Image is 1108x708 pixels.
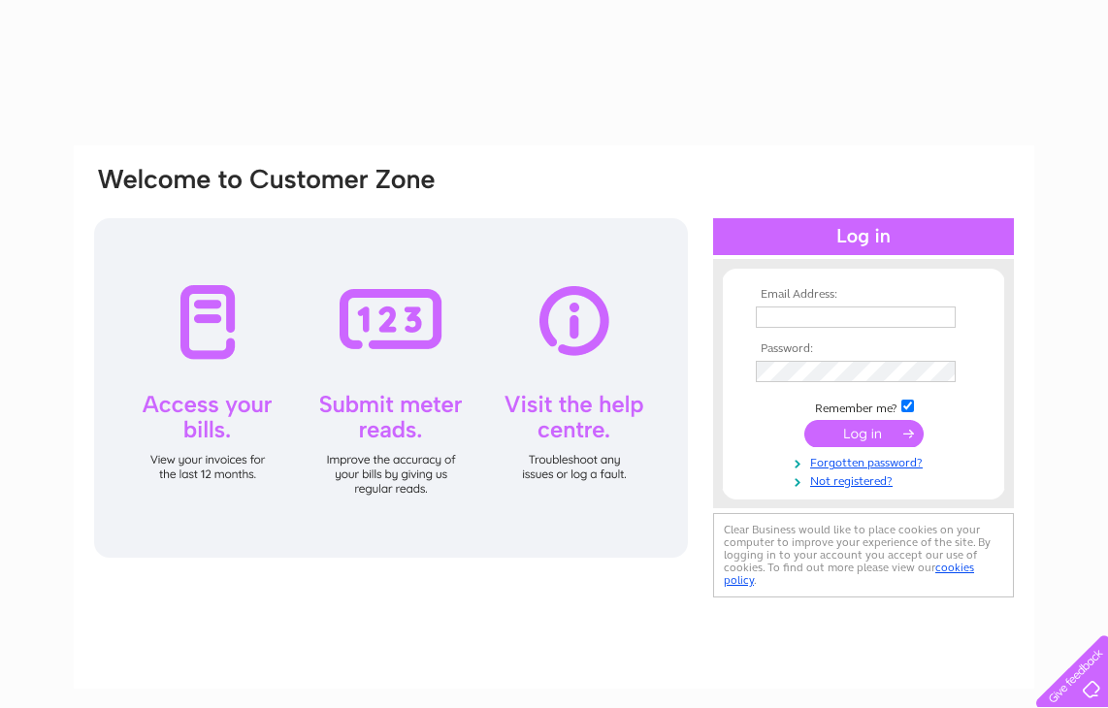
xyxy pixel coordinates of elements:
a: Not registered? [756,470,976,489]
a: cookies policy [724,561,974,587]
a: Forgotten password? [756,452,976,470]
td: Remember me? [751,397,976,416]
th: Email Address: [751,288,976,302]
input: Submit [804,420,924,447]
div: Clear Business would like to place cookies on your computer to improve your experience of the sit... [713,513,1014,597]
th: Password: [751,342,976,356]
